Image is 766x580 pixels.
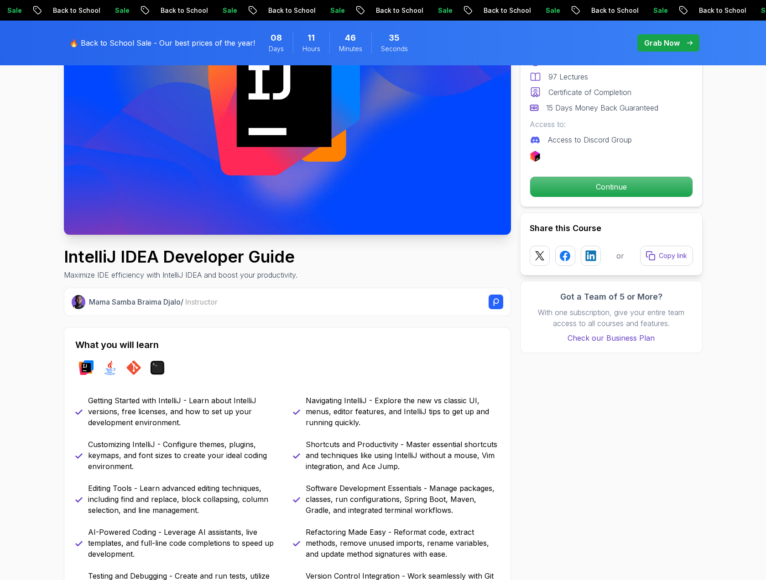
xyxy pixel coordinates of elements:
img: jetbrains logo [530,151,541,162]
p: Copy link [659,251,687,260]
p: Customizing IntelliJ - Configure themes, plugins, keymaps, and font sizes to create your ideal co... [88,439,282,472]
h2: What you will learn [75,338,500,351]
p: Continue [530,177,693,197]
p: 🔥 Back to School Sale - Our best prices of the year! [69,37,255,48]
p: Maximize IDE efficiency with IntelliJ IDEA and boost your productivity. [64,269,297,280]
p: Sale [153,6,182,15]
p: Back to School [198,6,261,15]
a: Check our Business Plan [530,332,693,343]
p: Back to School [414,6,476,15]
p: Editing Tools - Learn advanced editing techniques, including find and replace, block collapsing, ... [88,483,282,516]
p: Back to School [629,6,691,15]
h1: IntelliJ IDEA Developer Guide [64,248,297,266]
span: Seconds [381,44,408,53]
p: Sale [368,6,397,15]
span: Days [269,44,284,53]
p: Back to School [306,6,368,15]
p: Sale [45,6,74,15]
img: Nelson Djalo [72,295,86,309]
img: terminal logo [150,360,165,375]
p: Access to: [530,119,693,130]
img: java logo [103,360,117,375]
p: Sale [476,6,505,15]
p: Back to School [91,6,153,15]
p: 15 Days Money Back Guaranteed [546,102,658,113]
p: Getting Started with IntelliJ - Learn about IntelliJ versions, free licenses, and how to set up y... [88,395,282,428]
span: Hours [302,44,320,53]
h2: Share this Course [530,222,693,235]
p: Software Development Essentials - Manage packages, classes, run configurations, Spring Boot, Mave... [306,483,500,516]
p: 97 Lectures [548,71,588,82]
span: 35 Seconds [389,32,400,44]
p: Sale [584,6,613,15]
span: 46 Minutes [345,32,356,44]
p: Navigating IntelliJ - Explore the new vs classic UI, menus, editor features, and IntelliJ tips to... [306,395,500,428]
button: Continue [530,176,693,197]
span: 11 Hours [307,32,315,44]
p: Sale [691,6,720,15]
p: Access to Discord Group [548,134,632,145]
h3: Got a Team of 5 or More? [530,290,693,303]
p: Back to School [521,6,584,15]
p: Refactoring Made Easy - Reformat code, extract methods, remove unused imports, rename variables, ... [306,527,500,559]
p: Certificate of Completion [548,87,631,98]
p: or [616,250,624,261]
p: With one subscription, give your entire team access to all courses and features. [530,307,693,329]
p: Mama Samba Braima Djalo / [89,296,218,307]
button: Copy link [640,246,693,266]
p: Sale [261,6,290,15]
img: git logo [126,360,141,375]
p: Shortcuts and Productivity - Master essential shortcuts and techniques like using IntelliJ withou... [306,439,500,472]
span: 8 Days [271,32,282,44]
p: AI-Powered Coding - Leverage AI assistants, live templates, and full-line code completions to spe... [88,527,282,559]
p: Grab Now [644,37,680,48]
span: Minutes [339,44,362,53]
img: intellij logo [79,360,94,375]
span: Instructor [185,297,218,306]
